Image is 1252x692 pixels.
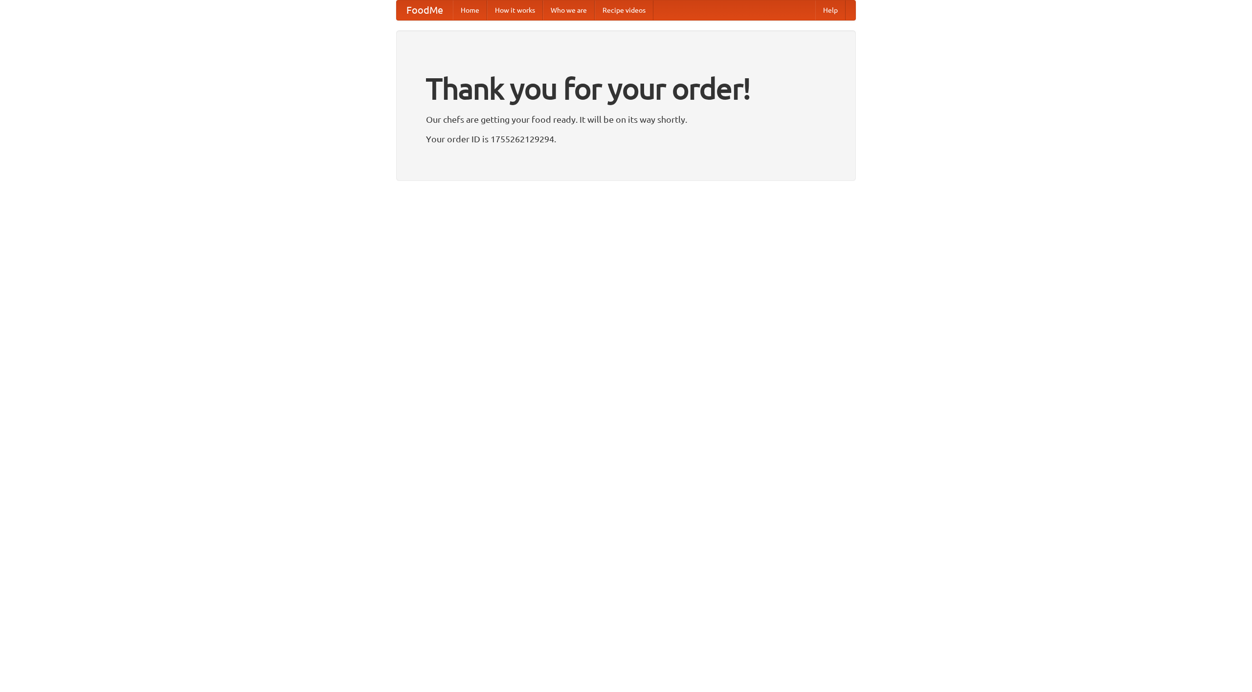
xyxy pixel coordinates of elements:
a: Help [815,0,846,20]
p: Our chefs are getting your food ready. It will be on its way shortly. [426,112,826,127]
h1: Thank you for your order! [426,65,826,112]
a: How it works [487,0,543,20]
a: Recipe videos [595,0,653,20]
p: Your order ID is 1755262129294. [426,132,826,146]
a: Home [453,0,487,20]
a: FoodMe [397,0,453,20]
a: Who we are [543,0,595,20]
